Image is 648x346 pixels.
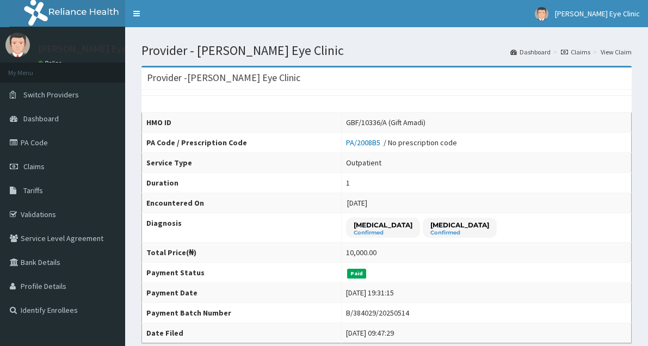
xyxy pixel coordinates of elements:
[142,243,342,263] th: Total Price(₦)
[346,307,409,318] div: B/384029/20250514
[142,133,342,153] th: PA Code / Prescription Code
[142,153,342,173] th: Service Type
[346,138,384,147] a: PA/2008B5
[430,220,489,230] p: [MEDICAL_DATA]
[142,213,342,243] th: Diagnosis
[23,114,59,123] span: Dashboard
[5,33,30,57] img: User Image
[347,269,367,279] span: Paid
[354,230,412,236] small: Confirmed
[510,47,551,57] a: Dashboard
[346,157,381,168] div: Outpatient
[38,44,152,54] p: [PERSON_NAME] Eye Clinic
[141,44,632,58] h1: Provider - [PERSON_NAME] Eye Clinic
[346,137,457,148] div: / No prescription code
[555,9,640,18] span: [PERSON_NAME] Eye Clinic
[346,177,350,188] div: 1
[142,263,342,283] th: Payment Status
[23,186,43,195] span: Tariffs
[142,173,342,193] th: Duration
[535,7,548,21] img: User Image
[147,73,300,83] h3: Provider - [PERSON_NAME] Eye Clinic
[142,303,342,323] th: Payment Batch Number
[347,198,367,208] span: [DATE]
[354,220,412,230] p: [MEDICAL_DATA]
[142,193,342,213] th: Encountered On
[142,113,342,133] th: HMO ID
[38,59,64,67] a: Online
[346,328,394,338] div: [DATE] 09:47:29
[346,287,394,298] div: [DATE] 19:31:15
[23,90,79,100] span: Switch Providers
[142,283,342,303] th: Payment Date
[142,323,342,343] th: Date Filed
[346,117,425,128] div: GBF/10336/A (Gift Amadi)
[430,230,489,236] small: Confirmed
[23,162,45,171] span: Claims
[601,47,632,57] a: View Claim
[346,247,377,258] div: 10,000.00
[561,47,590,57] a: Claims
